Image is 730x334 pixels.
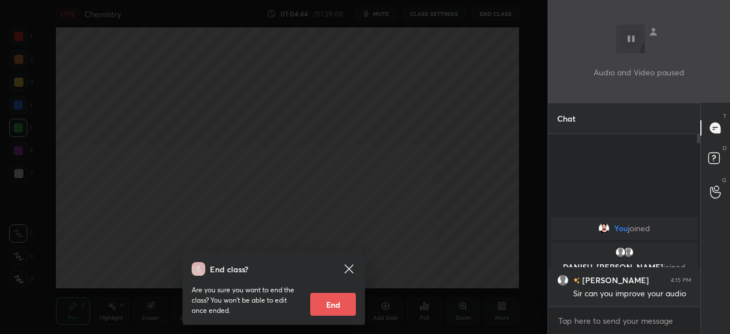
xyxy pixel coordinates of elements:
[614,224,628,233] span: You
[573,277,580,284] img: no-rating-badge.077c3623.svg
[548,215,700,307] div: grid
[558,263,691,272] p: DANISH, [PERSON_NAME]
[722,176,727,184] p: G
[210,263,248,275] h4: End class?
[594,66,684,78] p: Audio and Video paused
[615,247,626,258] img: default.png
[310,293,356,316] button: End
[192,285,301,316] p: Are you sure you want to end the class? You won’t be able to edit once ended.
[628,224,650,233] span: joined
[598,223,610,234] img: 66874679623d4816b07f54b5b4078b8d.jpg
[557,275,569,286] img: default.png
[580,274,649,286] h6: [PERSON_NAME]
[671,277,691,284] div: 4:15 PM
[623,247,634,258] img: default.png
[548,103,585,134] p: Chat
[723,112,727,120] p: T
[723,144,727,152] p: D
[663,261,686,272] span: joined
[573,288,691,300] div: Sir can you improve your audio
